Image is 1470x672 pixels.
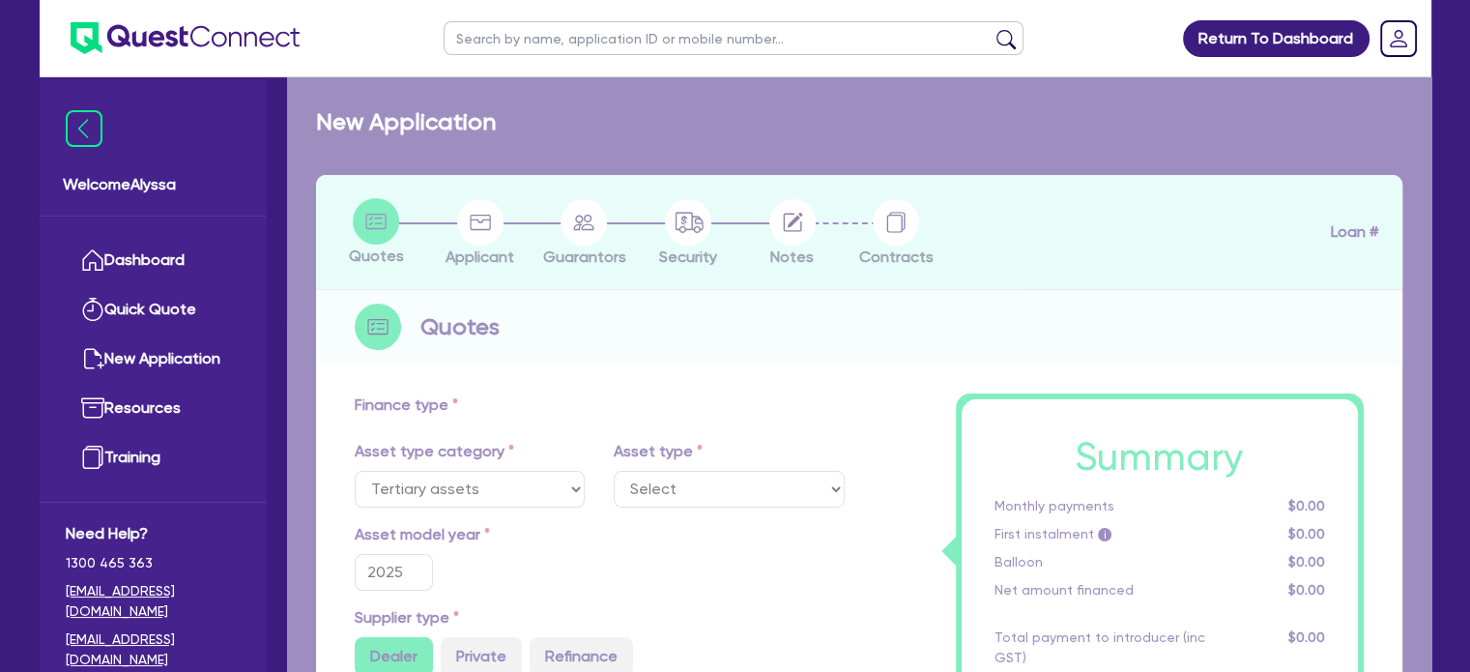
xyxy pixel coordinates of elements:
[66,433,241,482] a: Training
[66,522,241,545] span: Need Help?
[71,22,300,54] img: quest-connect-logo-blue
[81,396,104,420] img: resources
[66,335,241,384] a: New Application
[81,347,104,370] img: new-application
[63,173,244,196] span: Welcome Alyssa
[66,629,241,670] a: [EMAIL_ADDRESS][DOMAIN_NAME]
[66,581,241,622] a: [EMAIL_ADDRESS][DOMAIN_NAME]
[444,21,1023,55] input: Search by name, application ID or mobile number...
[66,384,241,433] a: Resources
[1183,20,1369,57] a: Return To Dashboard
[66,236,241,285] a: Dashboard
[81,298,104,321] img: quick-quote
[66,285,241,335] a: Quick Quote
[66,110,102,147] img: icon-menu-close
[81,446,104,469] img: training
[66,553,241,573] span: 1300 465 363
[1373,14,1424,64] a: Dropdown toggle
